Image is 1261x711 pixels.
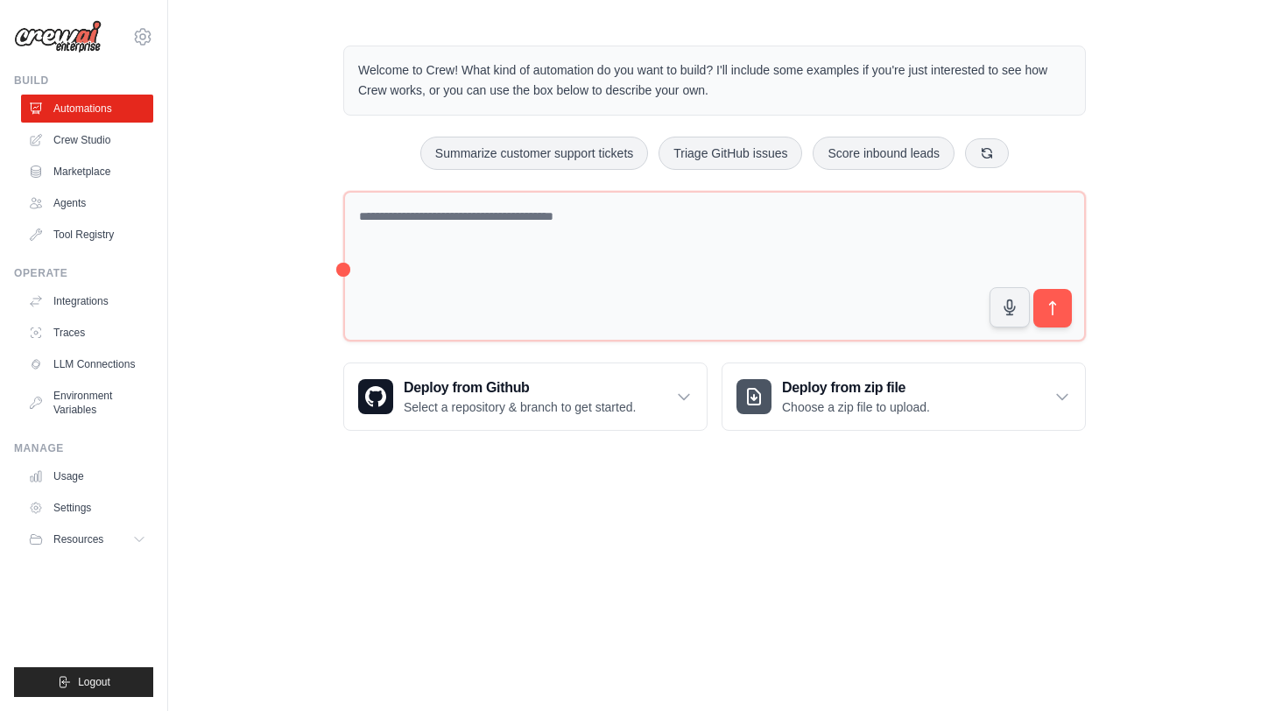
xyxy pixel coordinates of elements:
[21,189,153,217] a: Agents
[21,350,153,378] a: LLM Connections
[21,319,153,347] a: Traces
[14,667,153,697] button: Logout
[14,20,102,53] img: Logo
[21,221,153,249] a: Tool Registry
[21,287,153,315] a: Integrations
[659,137,802,170] button: Triage GitHub issues
[21,382,153,424] a: Environment Variables
[358,60,1071,101] p: Welcome to Crew! What kind of automation do you want to build? I'll include some examples if you'...
[53,532,103,546] span: Resources
[782,377,930,398] h3: Deploy from zip file
[420,137,648,170] button: Summarize customer support tickets
[404,377,636,398] h3: Deploy from Github
[21,462,153,490] a: Usage
[21,525,153,553] button: Resources
[404,398,636,416] p: Select a repository & branch to get started.
[21,158,153,186] a: Marketplace
[14,266,153,280] div: Operate
[78,675,110,689] span: Logout
[782,398,930,416] p: Choose a zip file to upload.
[14,74,153,88] div: Build
[14,441,153,455] div: Manage
[21,126,153,154] a: Crew Studio
[21,95,153,123] a: Automations
[21,494,153,522] a: Settings
[813,137,955,170] button: Score inbound leads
